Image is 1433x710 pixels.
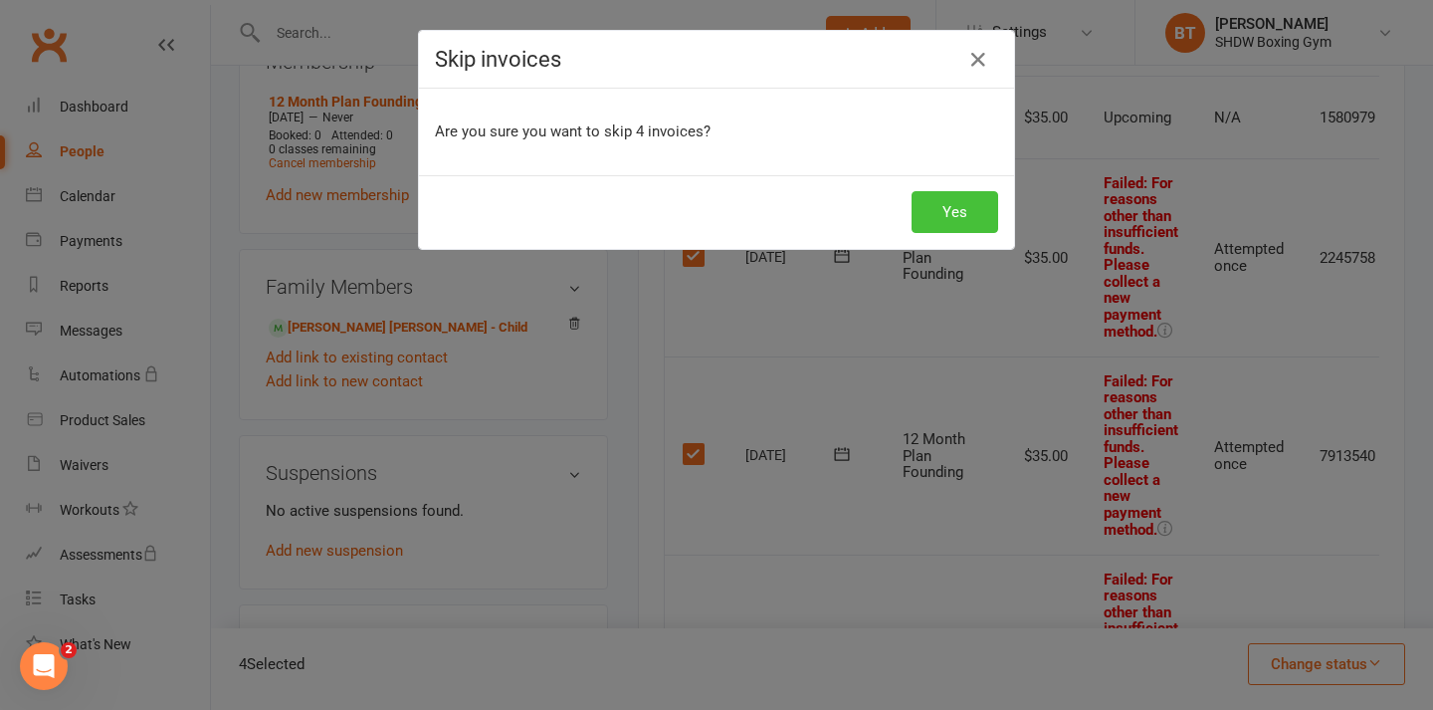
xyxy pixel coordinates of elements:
[912,191,998,233] button: Yes
[435,47,998,72] h4: Skip invoices
[20,642,68,690] iframe: Intercom live chat
[962,44,994,76] button: Close
[435,122,711,140] span: Are you sure you want to skip 4 invoices?
[61,642,77,658] span: 2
